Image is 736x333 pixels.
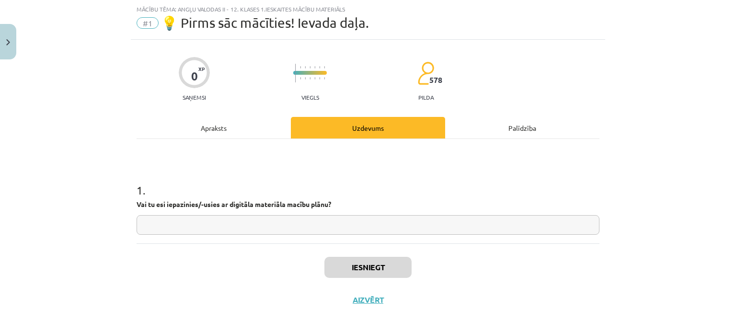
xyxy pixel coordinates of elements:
[305,77,306,80] img: icon-short-line-57e1e144782c952c97e751825c79c345078a6d821885a25fce030b3d8c18986b.svg
[310,77,310,80] img: icon-short-line-57e1e144782c952c97e751825c79c345078a6d821885a25fce030b3d8c18986b.svg
[350,295,386,305] button: Aizvērt
[314,66,315,69] img: icon-short-line-57e1e144782c952c97e751825c79c345078a6d821885a25fce030b3d8c18986b.svg
[429,76,442,84] span: 578
[418,94,434,101] p: pilda
[137,167,599,196] h1: 1 .
[300,77,301,80] img: icon-short-line-57e1e144782c952c97e751825c79c345078a6d821885a25fce030b3d8c18986b.svg
[319,66,320,69] img: icon-short-line-57e1e144782c952c97e751825c79c345078a6d821885a25fce030b3d8c18986b.svg
[179,94,210,101] p: Saņemsi
[314,77,315,80] img: icon-short-line-57e1e144782c952c97e751825c79c345078a6d821885a25fce030b3d8c18986b.svg
[324,257,412,278] button: Iesniegt
[305,66,306,69] img: icon-short-line-57e1e144782c952c97e751825c79c345078a6d821885a25fce030b3d8c18986b.svg
[319,77,320,80] img: icon-short-line-57e1e144782c952c97e751825c79c345078a6d821885a25fce030b3d8c18986b.svg
[324,77,325,80] img: icon-short-line-57e1e144782c952c97e751825c79c345078a6d821885a25fce030b3d8c18986b.svg
[137,117,291,138] div: Apraksts
[6,39,10,46] img: icon-close-lesson-0947bae3869378f0d4975bcd49f059093ad1ed9edebbc8119c70593378902aed.svg
[198,66,205,71] span: XP
[295,64,296,82] img: icon-long-line-d9ea69661e0d244f92f715978eff75569469978d946b2353a9bb055b3ed8787d.svg
[137,6,599,12] div: Mācību tēma: Angļu valodas ii - 12. klases 1.ieskaites mācību materiāls
[291,117,445,138] div: Uzdevums
[310,66,310,69] img: icon-short-line-57e1e144782c952c97e751825c79c345078a6d821885a25fce030b3d8c18986b.svg
[324,66,325,69] img: icon-short-line-57e1e144782c952c97e751825c79c345078a6d821885a25fce030b3d8c18986b.svg
[137,200,331,208] strong: Vai tu esi iepazinies/-usies ar digitāla materiāla macību plānu?
[191,69,198,83] div: 0
[137,17,159,29] span: #1
[300,66,301,69] img: icon-short-line-57e1e144782c952c97e751825c79c345078a6d821885a25fce030b3d8c18986b.svg
[417,61,434,85] img: students-c634bb4e5e11cddfef0936a35e636f08e4e9abd3cc4e673bd6f9a4125e45ecb1.svg
[445,117,599,138] div: Palīdzība
[301,94,319,101] p: Viegls
[161,15,369,31] span: 💡 Pirms sāc mācīties! Ievada daļa.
